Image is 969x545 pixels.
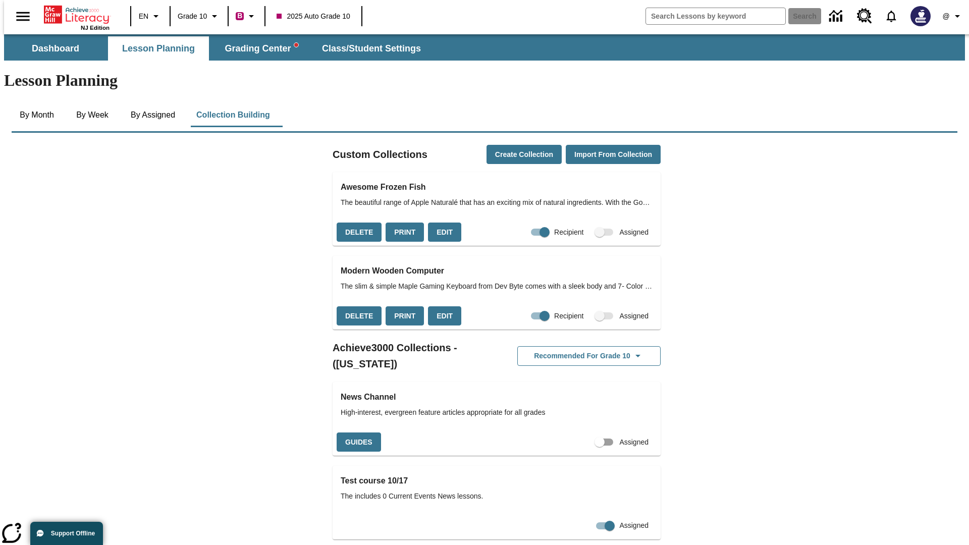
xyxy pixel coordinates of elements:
[341,281,653,292] span: The slim & simple Maple Gaming Keyboard from Dev Byte comes with a sleek body and 7- Color RGB LE...
[517,346,661,366] button: Recommended for Grade 10
[619,227,649,238] span: Assigned
[554,227,583,238] span: Recipient
[44,4,110,31] div: Home
[487,145,562,165] button: Create Collection
[277,11,350,22] span: 2025 Auto Grade 10
[294,43,298,47] svg: writing assistant alert
[108,36,209,61] button: Lesson Planning
[851,3,878,30] a: Resource Center, Will open in new tab
[341,407,653,418] span: High-interest, evergreen feature articles appropriate for all grades
[5,36,106,61] button: Dashboard
[322,43,421,54] span: Class/Student Settings
[341,474,653,488] h3: Test course 10/17
[8,2,38,31] button: Open side menu
[942,11,949,22] span: @
[386,223,424,242] button: Print, will open in a new window
[646,8,785,24] input: search field
[937,7,969,25] button: Profile/Settings
[341,180,653,194] h3: Awesome Frozen Fish
[12,103,62,127] button: By Month
[178,11,207,22] span: Grade 10
[225,43,298,54] span: Grading Center
[341,264,653,278] h3: Modern Wooden Computer
[910,6,931,26] img: Avatar
[619,311,649,321] span: Assigned
[4,71,965,90] h1: Lesson Planning
[51,530,95,537] span: Support Offline
[30,522,103,545] button: Support Offline
[32,43,79,54] span: Dashboard
[341,491,653,502] span: The includes 0 Current Events News lessons.
[386,306,424,326] button: Print, will open in a new window
[428,223,461,242] button: Edit
[823,3,851,30] a: Data Center
[619,520,649,531] span: Assigned
[337,432,381,452] button: Guides
[81,25,110,31] span: NJ Edition
[566,145,661,165] button: Import from Collection
[341,390,653,404] h3: News Channel
[134,7,167,25] button: Language: EN, Select a language
[188,103,278,127] button: Collection Building
[237,10,242,22] span: B
[333,340,497,372] h2: Achieve3000 Collections - ([US_STATE])
[314,36,429,61] button: Class/Student Settings
[123,103,183,127] button: By Assigned
[337,306,382,326] button: Delete
[139,11,148,22] span: EN
[211,36,312,61] button: Grading Center
[554,311,583,321] span: Recipient
[67,103,118,127] button: By Week
[4,36,430,61] div: SubNavbar
[341,197,653,208] span: The beautiful range of Apple Naturalé that has an exciting mix of natural ingredients. With the G...
[4,34,965,61] div: SubNavbar
[428,306,461,326] button: Edit
[44,5,110,25] a: Home
[333,146,427,162] h2: Custom Collections
[337,223,382,242] button: Delete
[619,437,649,448] span: Assigned
[232,7,261,25] button: Boost Class color is violet red. Change class color
[878,3,904,29] a: Notifications
[904,3,937,29] button: Select a new avatar
[122,43,195,54] span: Lesson Planning
[174,7,225,25] button: Grade: Grade 10, Select a grade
